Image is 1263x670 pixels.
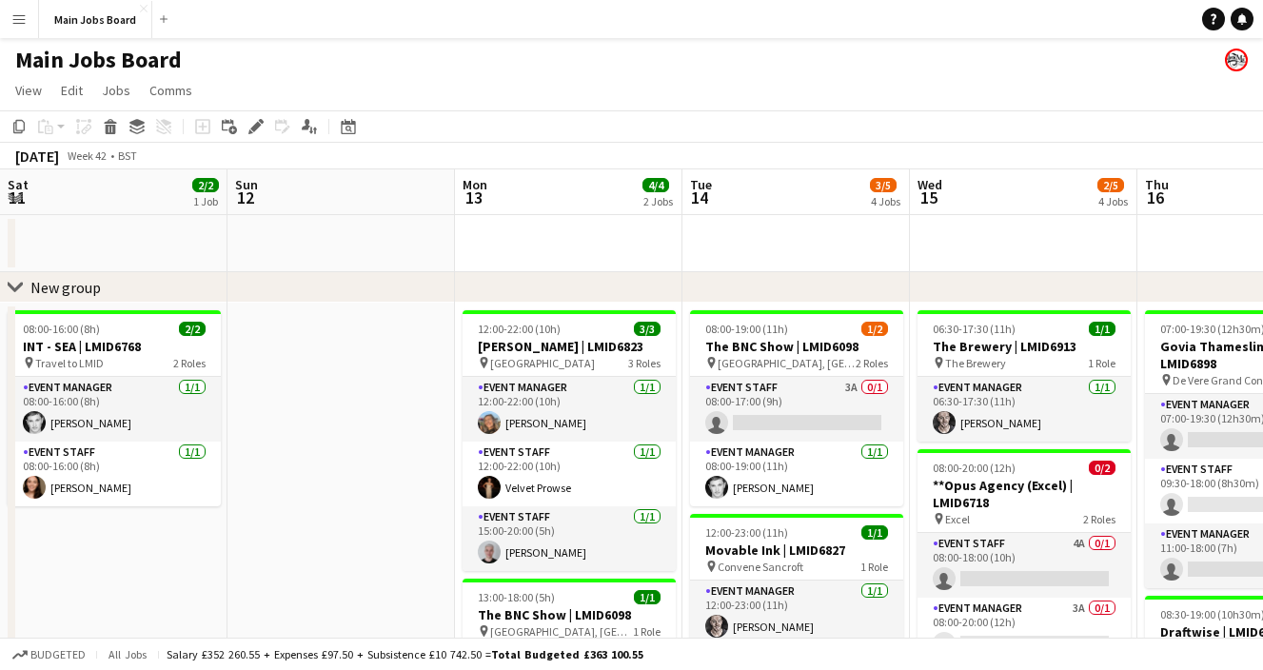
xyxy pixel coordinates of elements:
div: New group [30,278,101,297]
span: Sat [8,176,29,193]
app-job-card: 08:00-19:00 (11h)1/2The BNC Show | LMID6098 [GEOGRAPHIC_DATA], [GEOGRAPHIC_DATA]2 RolesEvent Staf... [690,310,903,506]
app-card-role: Event Staff1/108:00-16:00 (8h)[PERSON_NAME] [8,442,221,506]
span: Total Budgeted £363 100.55 [491,647,643,661]
h1: Main Jobs Board [15,46,182,74]
span: View [15,82,42,99]
span: 1 Role [1088,356,1115,370]
span: 16 [1142,187,1169,208]
span: 2/2 [192,178,219,192]
h3: [PERSON_NAME] | LMID6823 [463,338,676,355]
span: Tue [690,176,712,193]
app-card-role: Event Staff3A0/108:00-17:00 (9h) [690,377,903,442]
span: Mon [463,176,487,193]
span: Budgeted [30,648,86,661]
h3: Movable Ink | LMID6827 [690,542,903,559]
span: 08:00-19:00 (11h) [705,322,788,336]
span: 06:30-17:30 (11h) [933,322,1016,336]
div: BST [118,148,137,163]
span: Thu [1145,176,1169,193]
span: 3/3 [634,322,661,336]
span: 1/1 [1089,322,1115,336]
span: The Brewery [945,356,1006,370]
span: 2/5 [1097,178,1124,192]
span: Jobs [102,82,130,99]
app-job-card: 08:00-20:00 (12h)0/2**Opus Agency (Excel) | LMID6718 Excel2 RolesEvent Staff4A0/108:00-18:00 (10h... [918,449,1131,662]
a: View [8,78,49,103]
app-card-role: Event Manager1/112:00-23:00 (11h)[PERSON_NAME] [690,581,903,645]
app-job-card: 06:30-17:30 (11h)1/1The Brewery | LMID6913 The Brewery1 RoleEvent Manager1/106:30-17:30 (11h)[PER... [918,310,1131,442]
button: Budgeted [10,644,89,665]
app-card-role: Event Manager3A0/108:00-20:00 (12h) [918,598,1131,662]
span: 1/1 [861,525,888,540]
span: 0/2 [1089,461,1115,475]
span: 4/4 [642,178,669,192]
span: Comms [149,82,192,99]
span: Week 42 [63,148,110,163]
h3: The BNC Show | LMID6098 [463,606,676,623]
span: 1/1 [634,590,661,604]
div: 2 Jobs [643,194,673,208]
span: 14 [687,187,712,208]
span: Wed [918,176,942,193]
span: 13:00-18:00 (5h) [478,590,555,604]
app-job-card: 08:00-16:00 (8h)2/2INT - SEA | LMID6768 Travel to LMID2 RolesEvent Manager1/108:00-16:00 (8h)[PER... [8,310,221,506]
span: 1 Role [633,624,661,639]
span: [GEOGRAPHIC_DATA], [GEOGRAPHIC_DATA] [490,624,633,639]
h3: INT - SEA | LMID6768 [8,338,221,355]
span: 12 [232,187,258,208]
span: All jobs [105,647,150,661]
span: 2 Roles [173,356,206,370]
span: 1/2 [861,322,888,336]
span: 12:00-23:00 (11h) [705,525,788,540]
span: Travel to LMID [35,356,104,370]
span: 11 [5,187,29,208]
span: 15 [915,187,942,208]
div: 4 Jobs [1098,194,1128,208]
span: [GEOGRAPHIC_DATA], [GEOGRAPHIC_DATA] [718,356,856,370]
span: [GEOGRAPHIC_DATA] [490,356,595,370]
app-card-role: Event Manager1/108:00-19:00 (11h)[PERSON_NAME] [690,442,903,506]
app-job-card: 12:00-23:00 (11h)1/1Movable Ink | LMID6827 Convene Sancroft1 RoleEvent Manager1/112:00-23:00 (11h... [690,514,903,645]
app-job-card: 12:00-22:00 (10h)3/3[PERSON_NAME] | LMID6823 [GEOGRAPHIC_DATA]3 RolesEvent Manager1/112:00-22:00 ... [463,310,676,571]
h3: The BNC Show | LMID6098 [690,338,903,355]
h3: The Brewery | LMID6913 [918,338,1131,355]
span: Sun [235,176,258,193]
span: 1 Role [860,560,888,574]
span: Excel [945,512,970,526]
a: Jobs [94,78,138,103]
span: 2 Roles [856,356,888,370]
span: 12:00-22:00 (10h) [478,322,561,336]
button: Main Jobs Board [39,1,152,38]
h3: **Opus Agency (Excel) | LMID6718 [918,477,1131,511]
div: 4 Jobs [871,194,900,208]
span: 3/5 [870,178,897,192]
span: 08:00-20:00 (12h) [933,461,1016,475]
app-card-role: Event Staff4A0/108:00-18:00 (10h) [918,533,1131,598]
span: Edit [61,82,83,99]
app-card-role: Event Manager1/112:00-22:00 (10h)[PERSON_NAME] [463,377,676,442]
div: [DATE] [15,147,59,166]
span: 13 [460,187,487,208]
div: Salary £352 260.55 + Expenses £97.50 + Subsistence £10 742.50 = [167,647,643,661]
span: 2 Roles [1083,512,1115,526]
span: 2/2 [179,322,206,336]
a: Edit [53,78,90,103]
div: 1 Job [193,194,218,208]
app-card-role: Event Staff1/112:00-22:00 (10h)Velvet Prowse [463,442,676,506]
app-user-avatar: Alanya O'Donnell [1225,49,1248,71]
a: Comms [142,78,200,103]
span: Convene Sancroft [718,560,803,574]
span: 3 Roles [628,356,661,370]
app-card-role: Event Staff1/115:00-20:00 (5h)[PERSON_NAME] [463,506,676,571]
app-card-role: Event Manager1/106:30-17:30 (11h)[PERSON_NAME] [918,377,1131,442]
span: 08:00-16:00 (8h) [23,322,100,336]
app-card-role: Event Manager1/108:00-16:00 (8h)[PERSON_NAME] [8,377,221,442]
